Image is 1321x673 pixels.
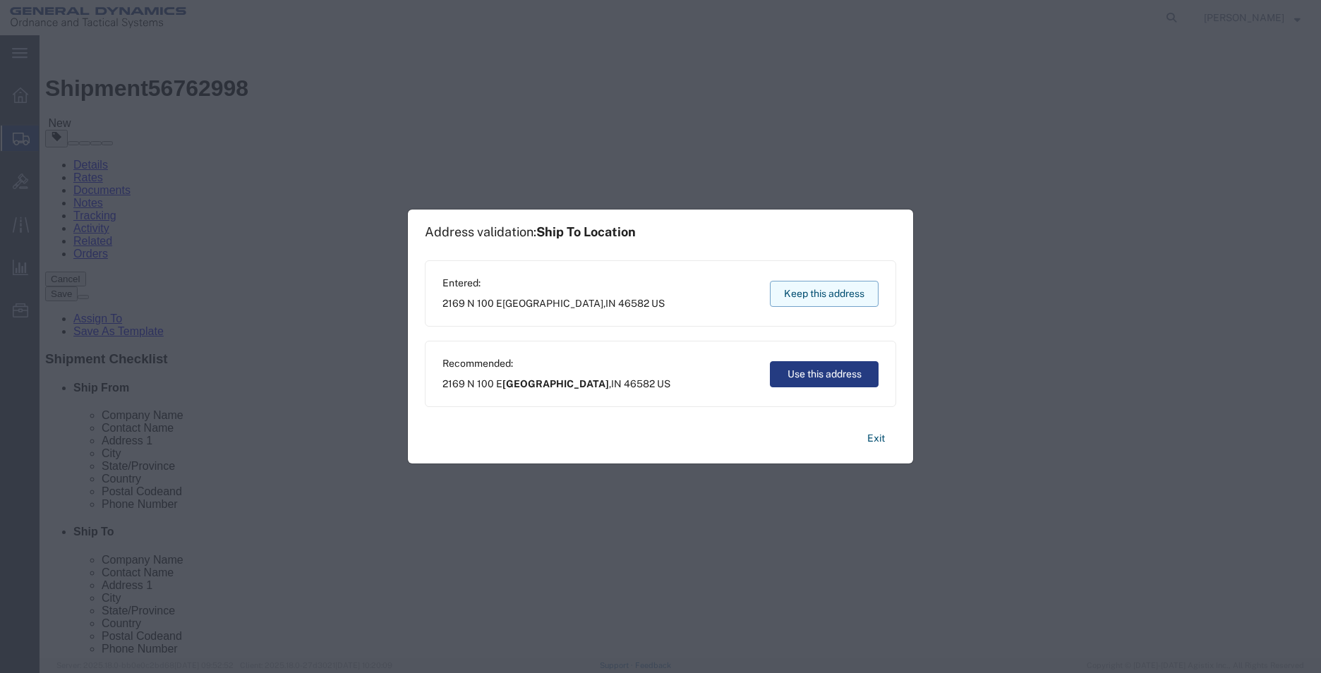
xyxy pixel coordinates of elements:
[536,224,636,239] span: Ship To Location
[770,361,879,387] button: Use this address
[657,378,670,389] span: US
[624,378,655,389] span: 46582
[611,378,622,389] span: IN
[425,224,636,240] h1: Address validation:
[618,298,649,309] span: 46582
[442,377,670,392] span: 2169 N 100 E ,
[770,281,879,307] button: Keep this address
[651,298,665,309] span: US
[605,298,616,309] span: IN
[502,378,609,389] span: [GEOGRAPHIC_DATA]
[856,426,896,451] button: Exit
[442,276,665,291] span: Entered:
[502,298,603,309] span: [GEOGRAPHIC_DATA]
[442,356,670,371] span: Recommended:
[442,296,665,311] span: 2169 N 100 E ,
